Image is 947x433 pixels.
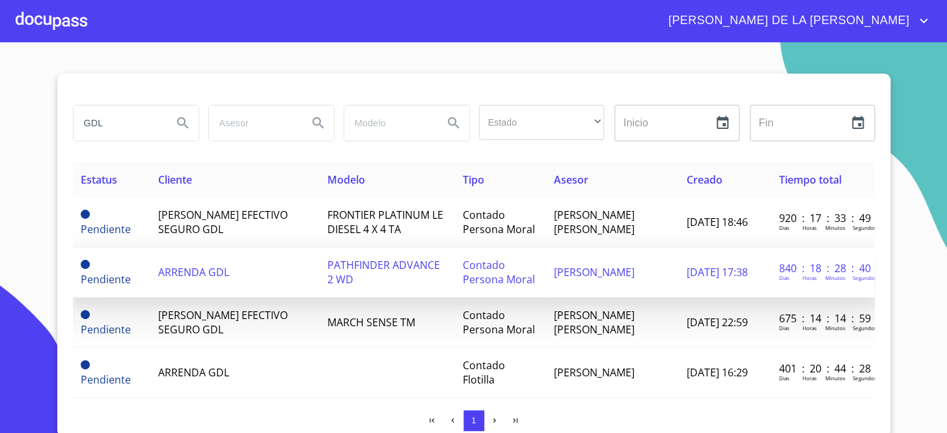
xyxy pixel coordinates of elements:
input: search [74,105,162,141]
p: 675 : 14 : 14 : 59 [778,311,866,326]
span: Contado Persona Moral [462,258,534,286]
button: 1 [463,410,484,431]
span: Estatus [81,173,117,187]
span: [DATE] 22:59 [687,315,748,329]
span: ARRENDA GDL [158,265,229,279]
p: Dias [778,224,789,231]
span: MARCH SENSE TM [327,315,415,329]
span: PATHFINDER ADVANCE 2 WD [327,258,439,286]
span: Pendiente [81,210,90,219]
span: [DATE] 18:46 [687,215,748,229]
button: Search [167,107,199,139]
span: [PERSON_NAME] [PERSON_NAME] [553,208,634,236]
span: Pendiente [81,272,131,286]
span: Cliente [158,173,192,187]
span: Pendiente [81,260,90,269]
span: Tipo [462,173,484,187]
span: [PERSON_NAME] [553,365,634,380]
p: Minutos [825,274,845,281]
span: Modelo [327,173,364,187]
span: Contado Flotilla [462,358,504,387]
p: Minutos [825,224,845,231]
span: Pendiente [81,322,131,337]
span: Pendiente [81,372,131,387]
p: Horas [802,224,816,231]
span: Creado [687,173,722,187]
span: Pendiente [81,310,90,319]
div: ​ [479,105,604,140]
span: [PERSON_NAME] DE LA [PERSON_NAME] [659,10,916,31]
span: ARRENDA GDL [158,365,229,380]
span: [PERSON_NAME] EFECTIVO SEGURO GDL [158,208,288,236]
span: Asesor [553,173,588,187]
p: Segundos [852,374,876,382]
p: Horas [802,324,816,331]
p: Horas [802,374,816,382]
button: account of current user [659,10,931,31]
button: Search [438,107,469,139]
span: [DATE] 17:38 [687,265,748,279]
span: Tiempo total [778,173,841,187]
p: Segundos [852,274,876,281]
p: Minutos [825,374,845,382]
p: Segundos [852,324,876,331]
p: 920 : 17 : 33 : 49 [778,211,866,225]
p: Dias [778,274,789,281]
p: 840 : 18 : 28 : 40 [778,261,866,275]
p: Segundos [852,224,876,231]
span: [PERSON_NAME] [PERSON_NAME] [553,308,634,337]
span: [PERSON_NAME] [553,265,634,279]
p: Minutos [825,324,845,331]
button: Search [303,107,334,139]
p: Dias [778,374,789,382]
span: Pendiente [81,360,90,369]
span: Contado Persona Moral [462,208,534,236]
span: [PERSON_NAME] EFECTIVO SEGURO GDL [158,308,288,337]
span: Contado Persona Moral [462,308,534,337]
span: Pendiente [81,222,131,236]
input: search [344,105,433,141]
span: FRONTIER PLATINUM LE DIESEL 4 X 4 TA [327,208,443,236]
p: Dias [778,324,789,331]
span: [DATE] 16:29 [687,365,748,380]
input: search [209,105,297,141]
span: 1 [471,415,476,425]
p: Horas [802,274,816,281]
p: 401 : 20 : 44 : 28 [778,361,866,376]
